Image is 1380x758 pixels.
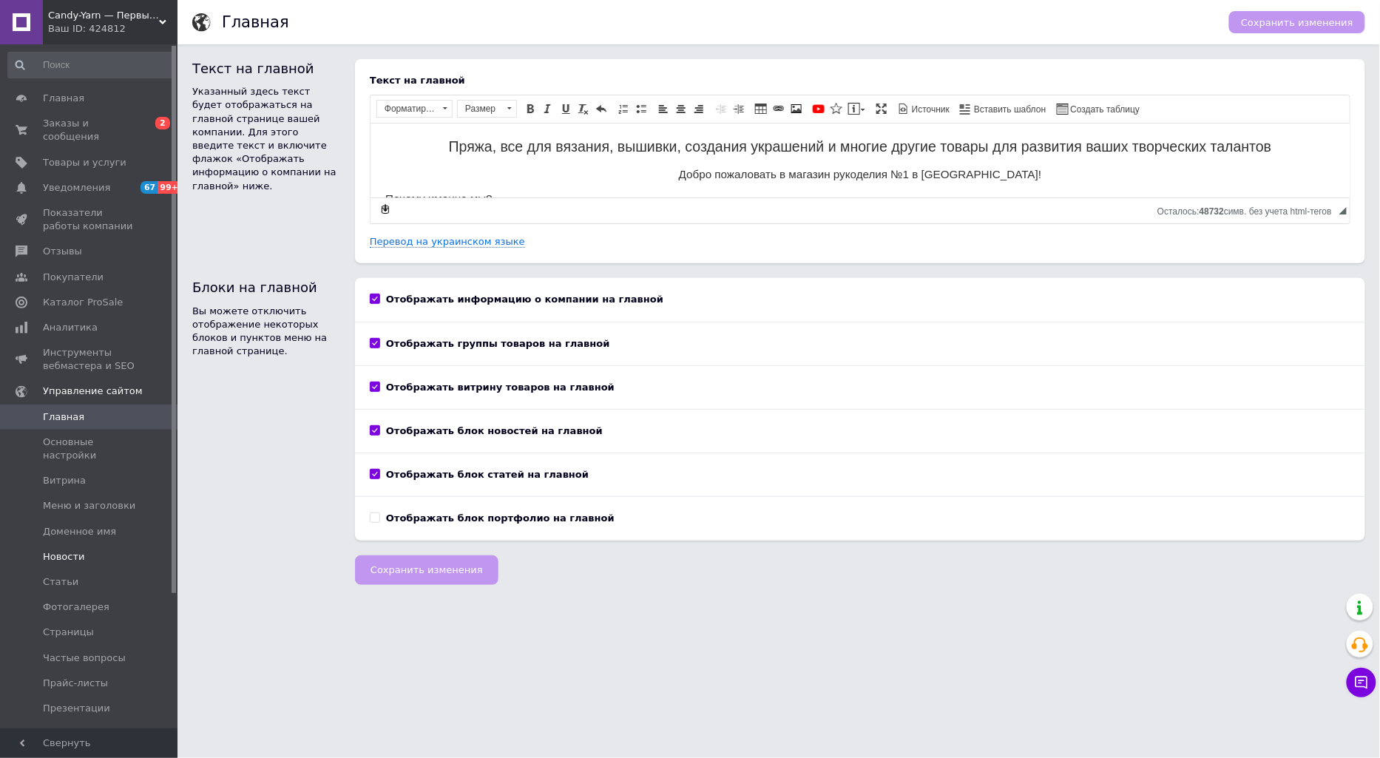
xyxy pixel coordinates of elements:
b: Отображать блок новостей на главной [386,425,603,436]
button: Чат с покупателем [1347,668,1376,697]
a: Полужирный (Ctrl+B) [522,101,538,117]
a: Вставить сообщение [846,101,867,117]
div: Текст на главной [370,74,1350,87]
a: Сделать резервную копию сейчас [377,201,393,217]
a: Вставить/Редактировать ссылку (Ctrl+L) [771,101,787,117]
a: Изображение [788,101,805,117]
a: Вставить / удалить нумерованный список [615,101,632,117]
span: Товары и услуги [43,156,126,169]
span: Аналитика [43,321,98,334]
a: Перевод на украинском языке [370,236,525,248]
h1: Главная [222,13,289,31]
h2: Блоки на главной [192,278,340,297]
span: Перетащите для изменения размера [1339,207,1347,214]
span: Инструменты вебмастера и SEO [43,346,137,373]
span: Новости [43,550,85,564]
h2: Текст на главной [192,59,340,78]
a: По центру [673,101,689,117]
a: Убрать форматирование [575,101,592,117]
a: Курсив (Ctrl+I) [540,101,556,117]
span: Основные настройки [43,436,137,462]
span: 2 [155,117,170,129]
a: Вставить иконку [828,101,845,117]
span: Заказы и сообщения [43,117,137,143]
h3: Почему именно мы? [15,69,964,82]
span: Статьи [43,575,78,589]
span: Форматирование [377,101,438,117]
span: Фотогалерея [43,600,109,614]
span: Главная [43,410,84,424]
b: Отображать группы товаров на главной [386,338,610,349]
div: Подсчет символов [1157,203,1339,217]
span: Покупатели [43,271,104,284]
b: Отображать информацию о компании на главной [386,294,663,305]
span: Витрина [43,474,86,487]
span: Каталог ProSale [43,296,123,309]
h2: Пряжа, все для вязания, вышивки, создания украшений и многие другие товары для развития ваших тво... [15,15,964,32]
span: Меню и заголовки [43,499,135,512]
b: Отображать витрину товаров на главной [386,382,615,393]
a: Подчеркнутый (Ctrl+U) [558,101,574,117]
a: Увеличить отступ [731,101,747,117]
span: Прайс-листы [43,677,108,690]
input: Поиск [7,52,175,78]
span: 99+ [158,181,182,194]
span: Страницы [43,626,94,639]
a: Добавить видео с YouTube [811,101,827,117]
span: Главная [43,92,84,105]
a: Источник [896,101,952,117]
a: По правому краю [691,101,707,117]
span: Презентации [43,702,110,715]
a: Развернуть [873,101,890,117]
span: Отзывы [43,245,82,258]
a: Форматирование [376,100,453,118]
span: Размер [458,101,502,117]
span: Доменное имя [43,525,116,538]
a: По левому краю [655,101,672,117]
div: Ваш ID: 424812 [48,22,177,35]
span: Показатели работы компании [43,206,137,233]
a: Отменить (Ctrl+Z) [593,101,609,117]
span: Уведомления [43,181,110,194]
a: Вставить шаблон [958,101,1048,117]
b: Отображать блок портфолио на главной [386,512,615,524]
span: 48732 [1200,206,1224,217]
p: Вы можете отключить отображение некоторых блоков и пунктов меню на главной странице. [192,305,340,359]
a: Уменьшить отступ [713,101,729,117]
span: Документы [43,727,101,740]
span: Создать таблицу [1069,104,1140,116]
span: Candy-Yarn — Первый дискаунтер пряжи [48,9,159,22]
b: Отображать блок статей на главной [386,469,589,480]
p: Указанный здесь текст будет отображаться на главной странице вашей компании. Для этого введите те... [192,85,340,193]
h3: Добро пожаловать в магазин рукоделия №1 в [GEOGRAPHIC_DATA]! [15,44,964,58]
span: Источник [910,104,950,116]
a: Размер [457,100,517,118]
span: Вставить шаблон [972,104,1046,116]
span: Управление сайтом [43,385,143,398]
iframe: Визуальный текстовый редактор, 14CF37C7-BBF9-4A93-B478-385155988E86 [371,123,1350,197]
a: Таблица [753,101,769,117]
a: Создать таблицу [1055,101,1143,117]
span: Частые вопросы [43,652,126,665]
a: Вставить / удалить маркированный список [633,101,649,117]
span: 67 [141,181,158,194]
